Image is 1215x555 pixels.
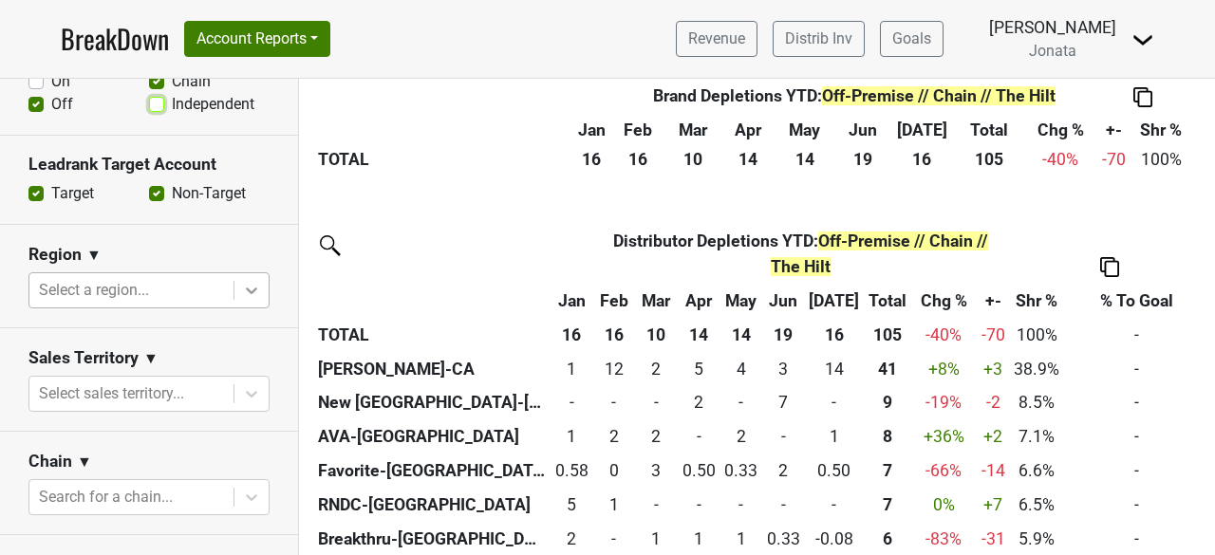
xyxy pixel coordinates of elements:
[1009,284,1064,318] th: Shr %: activate to sort column ascending
[880,21,944,57] a: Goals
[767,458,800,483] div: 2
[678,284,720,318] th: Apr: activate to sort column ascending
[835,142,889,176] th: 19
[1064,386,1210,420] td: -
[640,424,673,449] div: 2
[981,458,1005,483] div: -14
[911,352,977,386] td: +8 %
[977,284,1010,318] th: +-: activate to sort column ascending
[809,357,859,381] div: 14
[28,348,139,368] h3: Sales Territory
[172,93,254,116] label: Independent
[805,454,865,489] td: 0.5
[869,492,907,517] div: 7
[809,458,859,483] div: 0.50
[593,352,636,386] td: 12
[805,489,865,523] td: 0
[676,21,757,57] a: Revenue
[593,224,1010,283] th: Distributor Depletions YTD :
[767,390,800,415] div: 7
[184,21,330,57] button: Account Reports
[551,420,593,454] td: 1
[635,352,678,386] td: 2
[925,325,962,344] span: -40%
[593,420,636,454] td: 1.5
[724,357,757,381] div: 4
[172,70,211,93] label: Chain
[86,244,102,267] span: ▼
[1042,150,1078,169] span: -40%
[678,454,720,489] td: 0.5
[1064,318,1210,352] td: -
[954,113,1024,147] th: Total: activate to sort column ascending
[51,93,73,116] label: Off
[722,113,775,147] th: Apr: activate to sort column ascending
[864,489,911,523] th: 6.840
[869,390,907,415] div: 9
[869,357,907,381] div: 41
[774,113,835,147] th: May: activate to sort column ascending
[911,489,977,523] td: 0 %
[555,458,589,483] div: 0.58
[313,284,551,318] th: &nbsp;: activate to sort column ascending
[1133,87,1152,107] img: Copy to clipboard
[869,458,907,483] div: 7
[767,527,800,551] div: 0.33
[911,284,977,318] th: Chg %: activate to sort column ascending
[1102,150,1126,169] span: -70
[611,113,664,147] th: Feb: activate to sort column ascending
[28,245,82,265] h3: Region
[678,489,720,523] td: 0
[762,318,805,352] th: 19
[724,424,757,449] div: 2
[313,113,571,147] th: &nbsp;: activate to sort column ascending
[864,420,911,454] th: 7.500
[762,352,805,386] td: 3
[722,142,775,176] th: 14
[809,492,859,517] div: -
[640,492,673,517] div: -
[981,357,1005,381] div: +3
[28,155,270,175] h3: Leadrank Target Account
[313,229,344,259] img: filter
[640,527,673,551] div: 1
[911,420,977,454] td: +36 %
[664,142,721,176] th: 10
[555,527,589,551] div: 2
[1029,42,1076,60] span: Jonata
[1009,318,1064,352] td: 100%
[593,318,636,352] th: 16
[597,527,630,551] div: -
[762,386,805,420] td: 7
[635,386,678,420] td: 0
[682,458,716,483] div: 0.50
[593,489,636,523] td: 1.42
[864,284,911,318] th: Total: activate to sort column ascending
[1025,113,1096,147] th: Chg %: activate to sort column ascending
[1064,284,1210,318] th: % To Goal: activate to sort column ascending
[809,527,859,551] div: -0.08
[678,318,720,352] th: 14
[593,454,636,489] td: 0
[822,86,1056,105] span: Off-Premise // Chain // The Hilt
[835,113,889,147] th: Jun: activate to sort column ascending
[869,424,907,449] div: 8
[635,489,678,523] td: 0
[555,424,589,449] div: 1
[611,79,1096,113] th: Brand Depletions YTD :
[172,182,246,205] label: Non-Target
[635,454,678,489] td: 2.583
[551,352,593,386] td: 1
[724,390,757,415] div: -
[805,352,865,386] td: 14
[640,390,673,415] div: -
[1009,420,1064,454] td: 7.1%
[635,318,678,352] th: 10
[555,357,589,381] div: 1
[981,390,1005,415] div: -2
[1064,454,1210,489] td: -
[1009,386,1064,420] td: 8.5%
[889,142,954,176] th: 16
[143,347,159,370] span: ▼
[597,424,630,449] div: 2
